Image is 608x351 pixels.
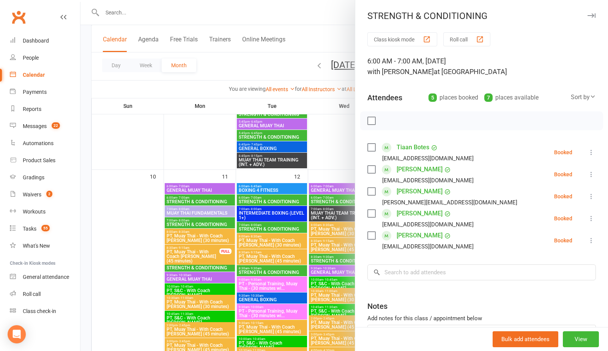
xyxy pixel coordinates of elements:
button: Roll call [443,32,490,46]
div: Waivers [23,191,41,198]
a: Gradings [10,169,80,186]
div: Booked [554,238,572,243]
div: Dashboard [23,38,49,44]
a: Calendar [10,66,80,84]
div: 6:00 AM - 7:00 AM, [DATE] [367,56,596,77]
a: Tasks 55 [10,220,80,237]
div: places available [484,92,539,103]
div: What's New [23,243,50,249]
div: Calendar [23,72,45,78]
button: View [563,331,599,347]
div: Attendees [367,92,402,103]
span: 55 [41,225,50,231]
a: [PERSON_NAME] [397,163,443,175]
div: Automations [23,140,54,146]
a: Reports [10,101,80,118]
div: Messages [23,123,47,129]
div: Booked [554,216,572,221]
a: Automations [10,135,80,152]
div: [EMAIL_ADDRESS][DOMAIN_NAME] [382,220,474,229]
div: Booked [554,150,572,155]
div: Roll call [23,291,41,297]
span: 2 [46,191,52,197]
div: Reports [23,106,41,112]
span: at [GEOGRAPHIC_DATA] [434,68,507,76]
div: [EMAIL_ADDRESS][DOMAIN_NAME] [382,153,474,163]
a: Roll call [10,286,80,303]
div: Gradings [23,174,44,180]
a: Workouts [10,203,80,220]
a: [PERSON_NAME] [397,185,443,198]
a: Tiaan Botes [397,141,429,153]
div: Tasks [23,226,36,232]
div: STRENGTH & CONDITIONING [355,11,608,21]
div: Add notes for this class / appointment below [367,314,596,323]
div: Booked [554,172,572,177]
button: Bulk add attendees [493,331,558,347]
a: [PERSON_NAME] [397,229,443,242]
a: Payments [10,84,80,101]
div: People [23,55,39,61]
div: Open Intercom Messenger [8,325,26,343]
a: Dashboard [10,32,80,49]
div: Booked [554,194,572,199]
a: Waivers 2 [10,186,80,203]
div: 5 [428,93,437,102]
a: Clubworx [9,8,28,27]
a: Class kiosk mode [10,303,80,320]
div: places booked [428,92,478,103]
div: 7 [484,93,493,102]
input: Search to add attendees [367,264,596,280]
a: [PERSON_NAME] [397,207,443,220]
div: [EMAIL_ADDRESS][DOMAIN_NAME] [382,242,474,251]
div: General attendance [23,274,69,280]
a: General attendance kiosk mode [10,269,80,286]
a: What's New [10,237,80,255]
div: Product Sales [23,157,55,163]
div: [PERSON_NAME][EMAIL_ADDRESS][DOMAIN_NAME] [382,198,517,207]
div: Class check-in [23,308,56,314]
span: with [PERSON_NAME] [367,68,434,76]
div: Payments [23,89,47,95]
div: Notes [367,301,387,311]
a: Product Sales [10,152,80,169]
a: People [10,49,80,66]
button: Class kiosk mode [367,32,437,46]
div: Workouts [23,209,46,215]
span: 22 [52,122,60,129]
div: [EMAIL_ADDRESS][DOMAIN_NAME] [382,175,474,185]
a: Messages 22 [10,118,80,135]
div: Sort by [571,92,596,102]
